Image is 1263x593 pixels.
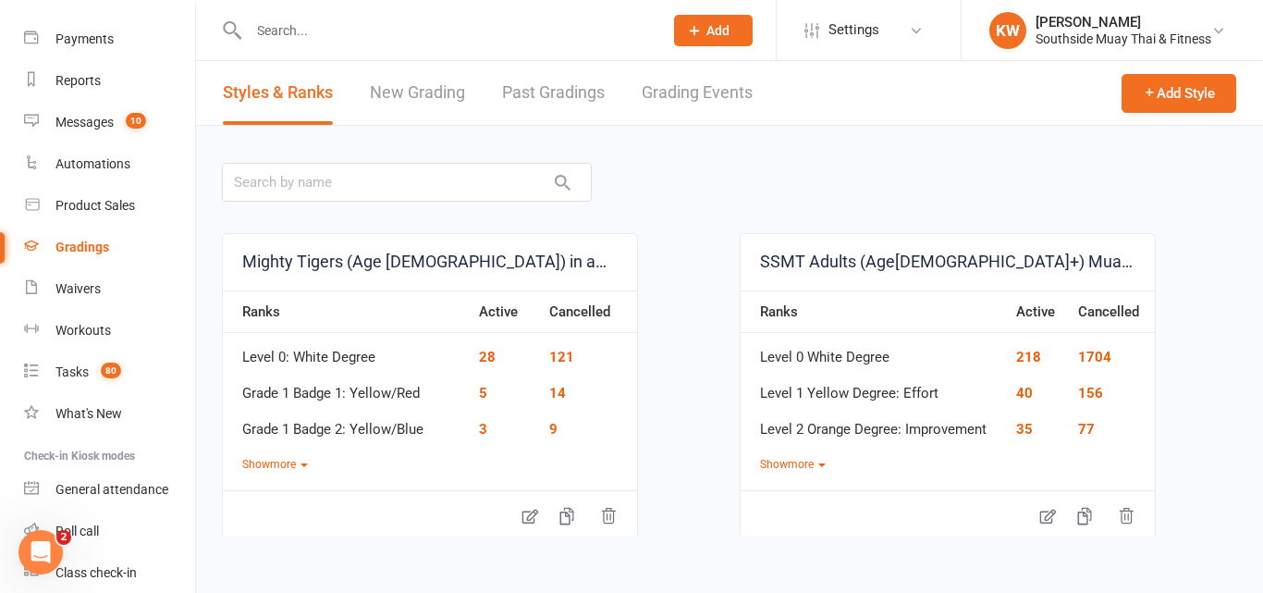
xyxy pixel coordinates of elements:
div: Roll call [55,524,99,538]
a: Waivers [24,268,195,310]
a: 77 [1078,421,1095,438]
a: 5 [479,385,487,402]
span: Add [706,23,730,38]
a: Past Gradings [502,61,605,125]
span: 2 [56,530,71,545]
td: Level 0: White Degree [223,333,470,369]
th: Active [470,290,540,333]
span: 80 [101,363,121,378]
a: Payments [24,19,195,60]
a: Grading Events [642,61,753,125]
button: Add [674,15,753,46]
a: Gradings [24,227,195,268]
input: Search by name [222,163,592,202]
a: 40 [1016,385,1033,402]
input: Search... [243,18,650,43]
div: General attendance [55,482,168,497]
th: Cancelled [1069,290,1155,333]
a: Product Sales [24,185,195,227]
div: Southside Muay Thai & Fitness [1036,31,1211,47]
a: 218 [1016,349,1041,365]
a: Tasks 80 [24,352,195,393]
a: SSMT Adults (Age[DEMOGRAPHIC_DATA]+) Muay Thai in affiliation with Muay Thai [GEOGRAPHIC_DATA] [741,234,1155,290]
a: 156 [1078,385,1103,402]
a: 3 [479,421,487,438]
div: Messages [55,115,114,130]
a: What's New [24,393,195,435]
td: Grade 1 Badge 1: Yellow/Red [223,369,470,405]
a: Automations [24,143,195,185]
div: Payments [55,31,114,46]
a: 121 [549,349,574,365]
td: Level 0 White Degree [741,333,1007,369]
th: Ranks [741,290,1007,333]
td: Level 2 Orange Degree: Improvement [741,405,1007,441]
div: KW [989,12,1026,49]
a: Styles & Ranks [223,61,333,125]
div: Workouts [55,323,111,338]
td: Level 1 Yellow Degree: Effort [741,369,1007,405]
a: 1704 [1078,349,1111,365]
a: Messages 10 [24,102,195,143]
button: Showmore [760,456,826,474]
div: Reports [55,73,101,88]
th: Ranks [223,290,470,333]
div: Waivers [55,281,101,296]
a: 35 [1016,421,1033,438]
div: What's New [55,406,122,421]
td: Grade 1 Badge 2: Yellow/Blue [223,405,470,441]
a: Reports [24,60,195,102]
a: General attendance kiosk mode [24,469,195,511]
th: Cancelled [540,290,637,333]
a: 14 [549,385,566,402]
a: New Grading [370,61,465,125]
span: Settings [828,9,879,51]
a: Workouts [24,310,195,352]
div: Automations [55,156,130,171]
a: Mighty Tigers (Age [DEMOGRAPHIC_DATA]) in affiliation with Muay Thai Australia [223,234,637,290]
a: 9 [549,421,558,438]
div: Gradings [55,240,109,254]
th: Active [1007,290,1069,333]
a: Roll call [24,511,195,552]
div: Tasks [55,364,89,379]
a: 28 [479,349,496,365]
button: Showmore [242,456,308,474]
div: Product Sales [55,198,135,213]
div: [PERSON_NAME] [1036,14,1211,31]
span: 10 [126,113,146,129]
div: Class check-in [55,565,137,580]
button: Add Style [1122,74,1236,113]
iframe: Intercom live chat [18,530,63,574]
